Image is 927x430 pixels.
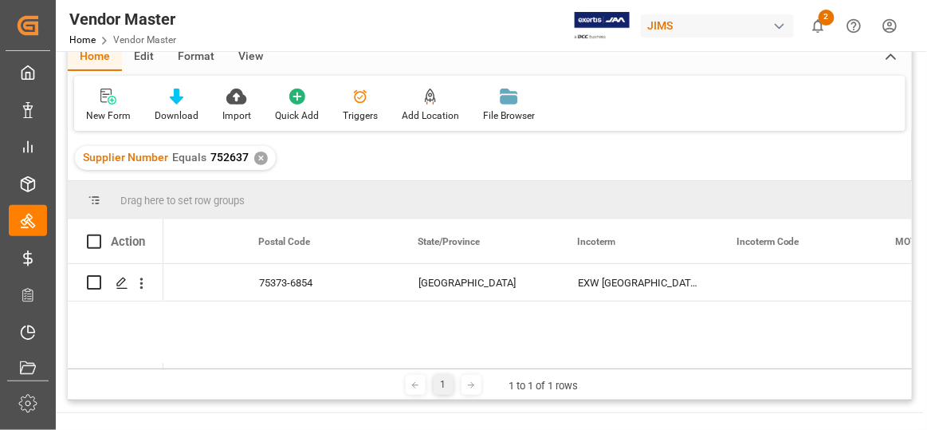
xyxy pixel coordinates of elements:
[896,236,922,247] span: MOT1
[399,264,559,301] div: [GEOGRAPHIC_DATA]
[68,44,122,71] div: Home
[402,108,459,123] div: Add Location
[509,378,579,394] div: 1 to 1 of 1 rows
[577,236,615,247] span: Incoterm
[483,108,535,123] div: File Browser
[111,235,145,249] div: Action
[275,108,319,123] div: Quick Add
[736,236,799,247] span: Incoterm Code
[155,108,198,123] div: Download
[641,14,794,37] div: JIMS
[343,108,378,123] div: Triggers
[226,44,275,71] div: View
[69,34,96,45] a: Home
[240,264,399,301] div: 75373-6854
[172,151,206,164] span: Equals
[83,151,168,164] span: Supplier Number
[120,195,245,207] span: Drag here to set row groups
[166,44,226,71] div: Format
[559,264,718,301] div: EXW [GEOGRAPHIC_DATA] [GEOGRAPHIC_DATA] [GEOGRAPHIC_DATA]
[258,236,310,247] span: Postal Code
[86,108,131,123] div: New Form
[122,44,166,71] div: Edit
[254,152,268,165] div: ✕
[819,10,835,26] span: 2
[69,7,176,31] div: Vendor Master
[800,8,836,44] button: show 2 new notifications
[641,10,800,41] button: JIMS
[418,236,480,247] span: State/Province
[836,8,872,44] button: Help Center
[222,108,251,123] div: Import
[434,375,454,395] div: 1
[575,12,630,40] img: Exertis%20JAM%20-%20Email%20Logo.jpg_1722504956.jpg
[68,264,163,302] div: Press SPACE to select this row.
[210,151,249,164] span: 752637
